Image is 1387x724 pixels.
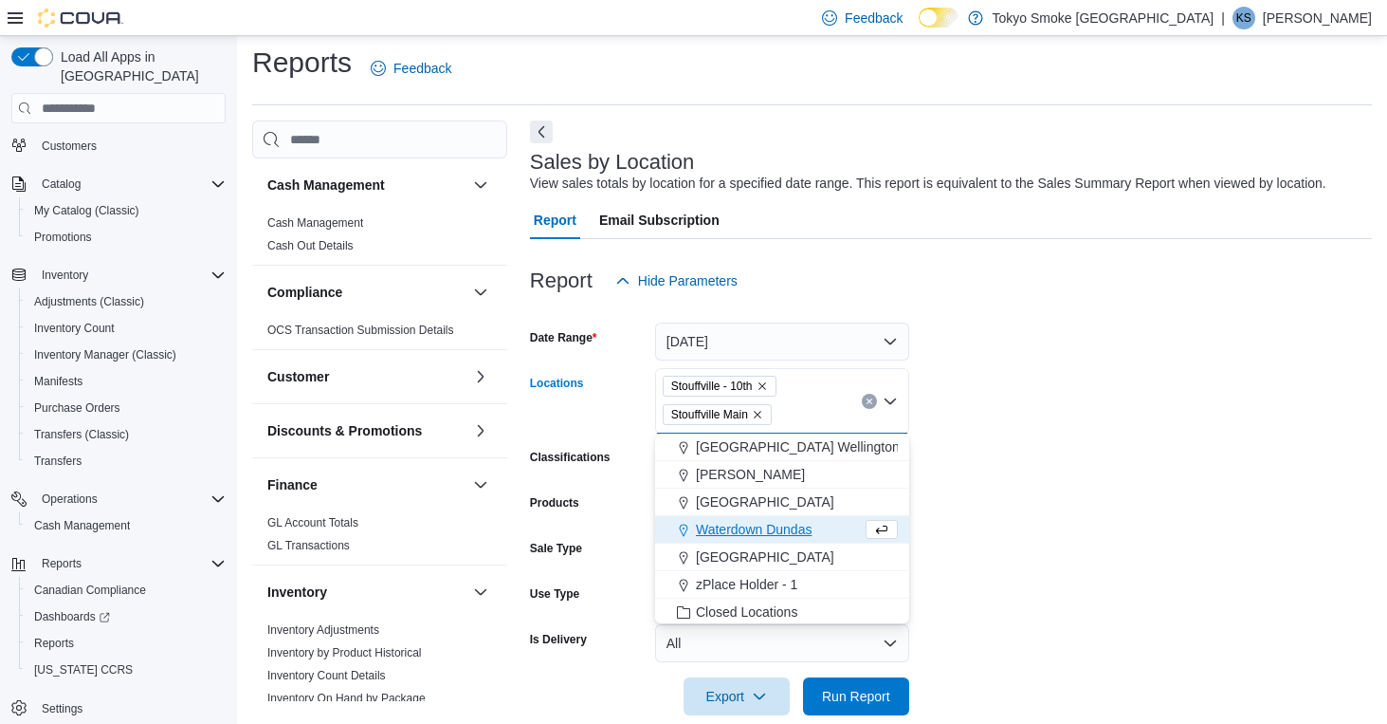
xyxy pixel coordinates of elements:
[27,370,226,393] span: Manifests
[671,405,748,424] span: Stouffville Main
[27,632,82,655] a: Reports
[919,8,958,28] input: Dark Mode
[530,495,579,511] label: Products
[19,512,233,539] button: Cash Management
[696,603,797,622] span: Closed Locations
[34,173,226,195] span: Catalog
[27,605,226,628] span: Dashboards
[27,290,226,313] span: Adjustments (Classic)
[34,264,96,287] button: Inventory
[695,678,778,715] span: Export
[267,623,379,637] a: Inventory Adjustments
[267,421,465,440] button: Discounts & Promotions
[696,548,834,566] span: [GEOGRAPHIC_DATA]
[267,583,465,602] button: Inventory
[27,514,137,537] a: Cash Management
[19,224,233,251] button: Promotions
[34,230,92,245] span: Promotions
[757,381,768,392] button: Remove Stouffville - 10th from selection in this group
[993,7,1214,29] p: Tokyo Smoke [GEOGRAPHIC_DATA]
[27,343,226,366] span: Inventory Manager (Classic)
[1236,7,1251,29] span: KS
[4,550,233,577] button: Reports
[267,283,465,302] button: Compliance
[34,294,144,309] span: Adjustments (Classic)
[34,427,129,442] span: Transfers (Classic)
[42,268,88,283] span: Inventory
[34,696,226,720] span: Settings
[267,176,465,195] button: Cash Management
[803,678,909,715] button: Run Report
[655,461,909,489] button: [PERSON_NAME]
[267,283,342,302] h3: Compliance
[27,290,152,313] a: Adjustments (Classic)
[53,47,226,85] span: Load All Apps in [GEOGRAPHIC_DATA]
[34,347,176,362] span: Inventory Manager (Classic)
[19,395,233,421] button: Purchase Orders
[38,9,123,28] img: Cova
[883,394,898,409] button: Close list of options
[27,579,226,602] span: Canadian Compliance
[34,552,226,575] span: Reports
[469,419,492,442] button: Discounts & Promotions
[267,646,422,659] a: Inventory by Product Historical
[267,367,329,386] h3: Customer
[34,488,105,511] button: Operations
[469,581,492,603] button: Inventory
[19,577,233,603] button: Canadian Compliance
[469,174,492,196] button: Cash Management
[27,632,226,655] span: Reports
[845,9,903,28] span: Feedback
[34,609,110,624] span: Dashboards
[919,28,920,28] span: Dark Mode
[671,377,753,396] span: Stouffville - 10th
[34,135,104,158] a: Customers
[252,44,352,82] h1: Reports
[34,400,120,416] span: Purchase Orders
[27,659,140,681] a: [US_STATE] CCRS
[599,201,720,239] span: Email Subscription
[19,421,233,448] button: Transfers (Classic)
[19,197,233,224] button: My Catalog (Classic)
[4,131,233,158] button: Customers
[363,49,459,87] a: Feedback
[655,323,909,361] button: [DATE]
[1263,7,1372,29] p: [PERSON_NAME]
[696,492,834,511] span: [GEOGRAPHIC_DATA]
[34,173,88,195] button: Catalog
[534,201,576,239] span: Report
[27,397,226,419] span: Purchase Orders
[42,139,97,154] span: Customers
[27,226,100,249] a: Promotions
[252,319,507,349] div: Compliance
[27,450,226,473] span: Transfers
[4,171,233,197] button: Catalog
[34,133,226,157] span: Customers
[393,59,451,78] span: Feedback
[530,151,695,174] h3: Sales by Location
[27,343,184,366] a: Inventory Manager (Classic)
[530,330,597,345] label: Date Range
[267,539,350,552] a: GL Transactions
[34,636,74,651] span: Reports
[655,624,909,662] button: All
[42,176,81,192] span: Catalog
[34,454,82,469] span: Transfers
[267,475,465,494] button: Finance
[27,226,226,249] span: Promotions
[655,516,909,544] button: Waterdown Dundas
[1232,7,1255,29] div: Kevin Sukhu
[19,368,233,395] button: Manifests
[252,511,507,565] div: Finance
[267,583,327,602] h3: Inventory
[27,370,90,393] a: Manifests
[267,216,363,230] a: Cash Management
[34,697,90,720] a: Settings
[469,281,492,304] button: Compliance
[42,701,82,716] span: Settings
[530,121,553,143] button: Next
[530,376,584,391] label: Locations
[267,421,422,440] h3: Discounts & Promotions
[34,203,139,218] span: My Catalog (Classic)
[663,376,776,397] span: Stouffville - 10th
